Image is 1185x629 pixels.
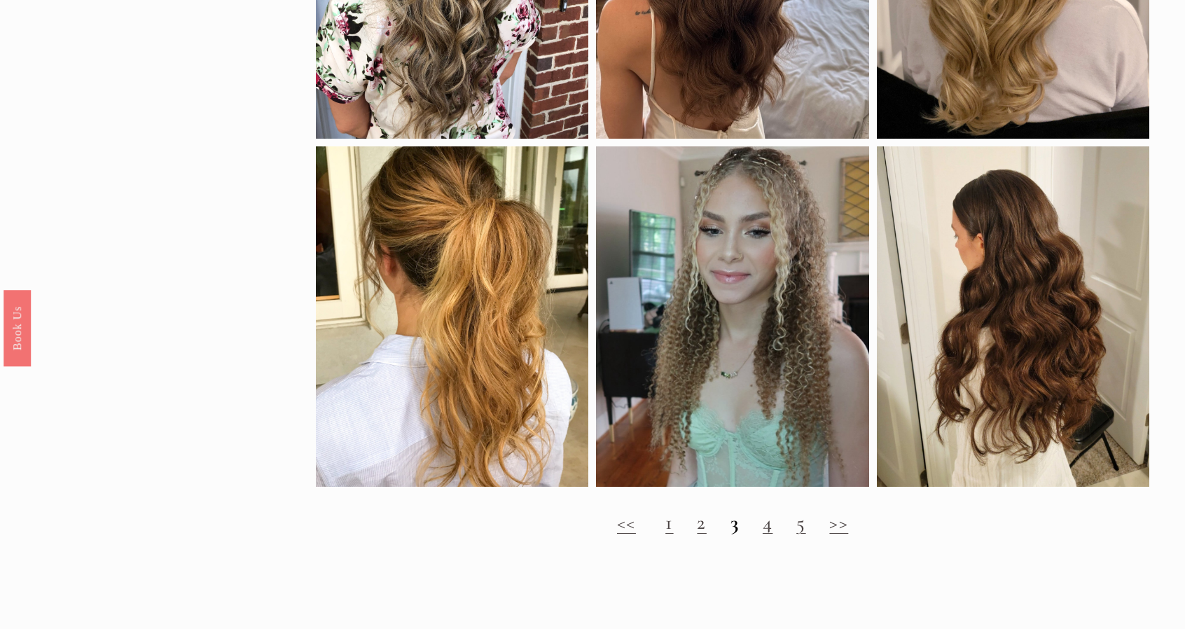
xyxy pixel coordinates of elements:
a: 5 [796,510,805,534]
a: 2 [697,510,706,534]
a: 1 [665,510,673,534]
a: << [617,510,636,534]
a: Book Us [4,290,31,366]
a: 4 [763,510,772,534]
strong: 3 [730,510,739,534]
a: >> [829,510,848,534]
